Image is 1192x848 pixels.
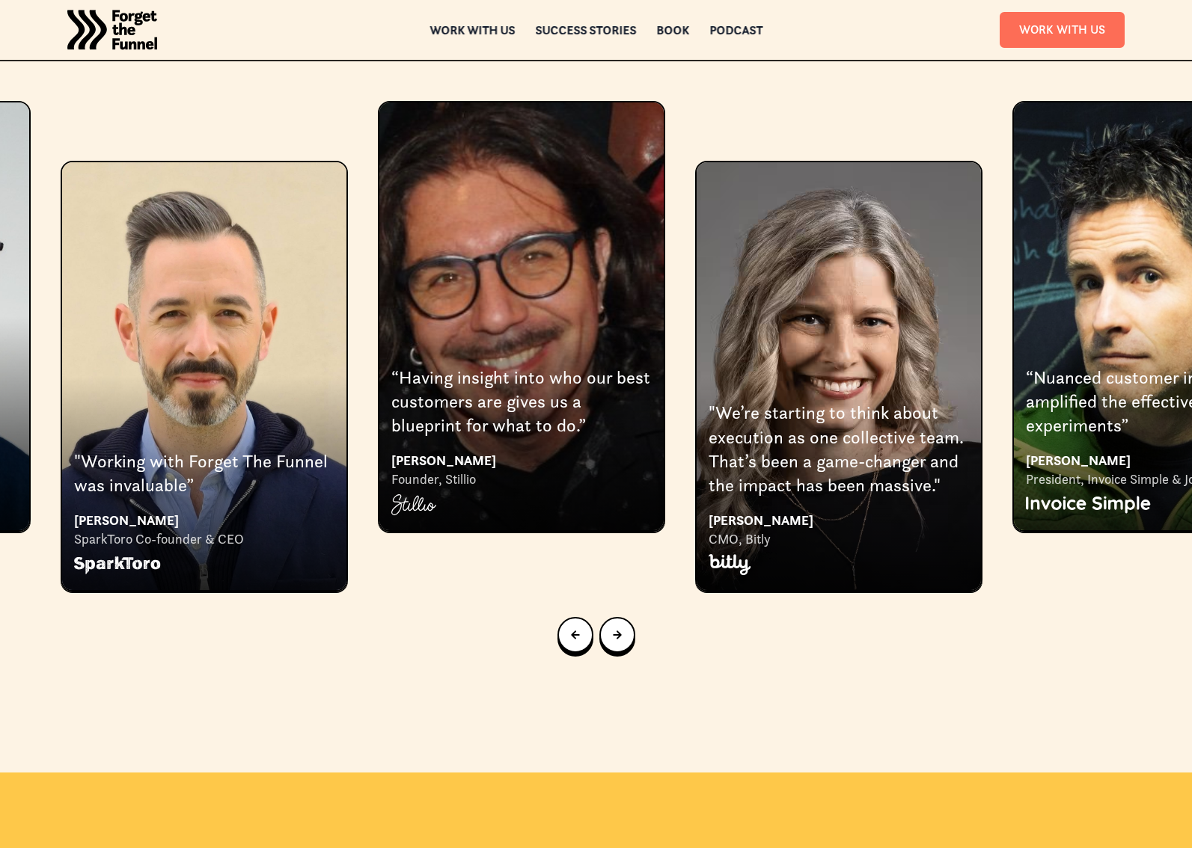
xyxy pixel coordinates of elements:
[391,470,652,488] div: Founder, Stillio
[695,101,982,592] div: 6 of 9
[74,510,334,530] div: [PERSON_NAME]
[709,401,969,498] div: "We’re starting to think about execution as one collective team. That’s been a game-changer and t...
[1000,12,1125,47] a: Work With Us
[557,617,593,653] a: Previous slide
[709,530,969,548] div: CMO, Bitly
[599,617,635,653] a: Next slide
[656,25,689,35] a: Book
[378,101,665,532] div: 5 of 9
[74,530,334,548] div: SparkToro Co-founder & CEO
[391,366,652,438] div: “Having insight into who our best customers are gives us a blueprint for what to do.”
[709,510,969,530] div: [PERSON_NAME]
[535,25,636,35] a: Success Stories
[61,101,348,592] div: 4 of 9
[74,449,334,498] div: "Working with Forget The Funnel was invaluable”
[391,450,652,470] div: [PERSON_NAME]
[709,25,762,35] a: Podcast
[430,25,515,35] a: Work with us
